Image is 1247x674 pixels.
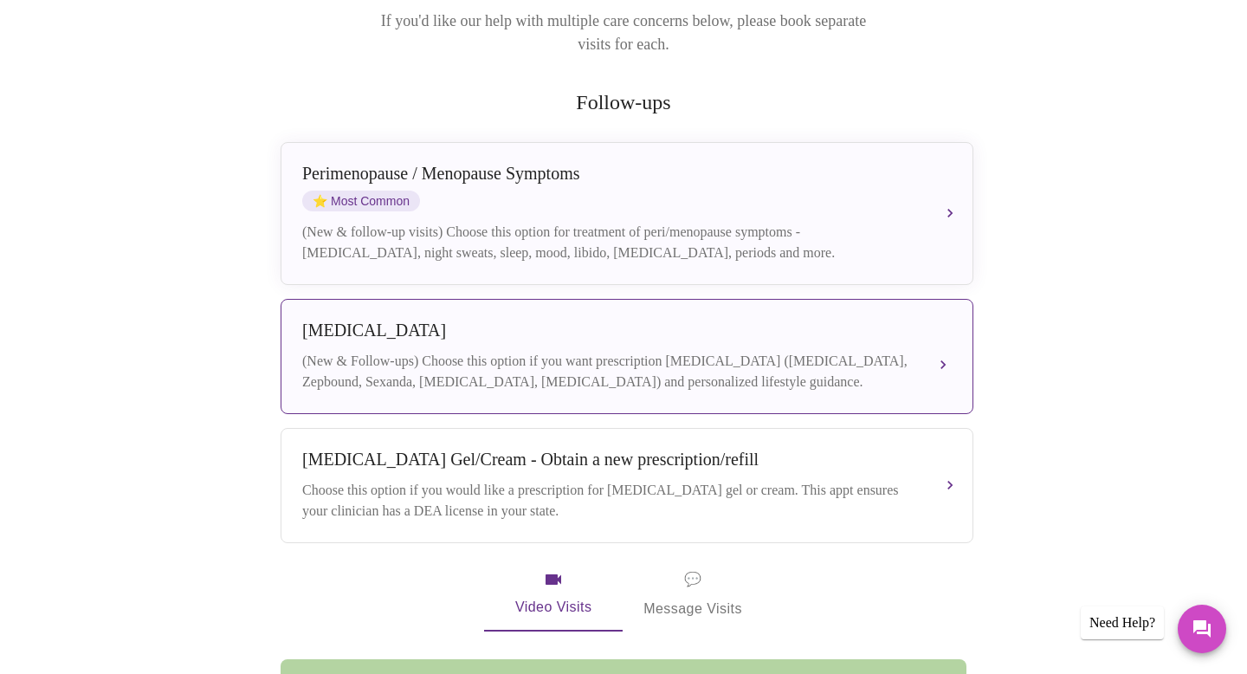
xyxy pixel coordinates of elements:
[505,569,602,619] span: Video Visits
[302,480,917,522] div: Choose this option if you would like a prescription for [MEDICAL_DATA] gel or cream. This appt en...
[302,222,917,263] div: (New & follow-up visits) Choose this option for treatment of peri/menopause symptoms - [MEDICAL_D...
[302,450,917,470] div: [MEDICAL_DATA] Gel/Cream - Obtain a new prescription/refill
[281,299,973,414] button: [MEDICAL_DATA](New & Follow-ups) Choose this option if you want prescription [MEDICAL_DATA] ([MED...
[357,10,890,56] p: If you'd like our help with multiple care concerns below, please book separate visits for each.
[643,567,742,621] span: Message Visits
[281,428,973,543] button: [MEDICAL_DATA] Gel/Cream - Obtain a new prescription/refillChoose this option if you would like a...
[684,567,701,592] span: message
[281,142,973,285] button: Perimenopause / Menopause SymptomsstarMost Common(New & follow-up visits) Choose this option for ...
[277,91,970,114] h2: Follow-ups
[313,194,327,208] span: star
[302,321,917,340] div: [MEDICAL_DATA]
[1178,605,1226,653] button: Messages
[302,191,420,211] span: Most Common
[302,164,917,184] div: Perimenopause / Menopause Symptoms
[302,351,917,392] div: (New & Follow-ups) Choose this option if you want prescription [MEDICAL_DATA] ([MEDICAL_DATA], Ze...
[1081,606,1164,639] div: Need Help?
